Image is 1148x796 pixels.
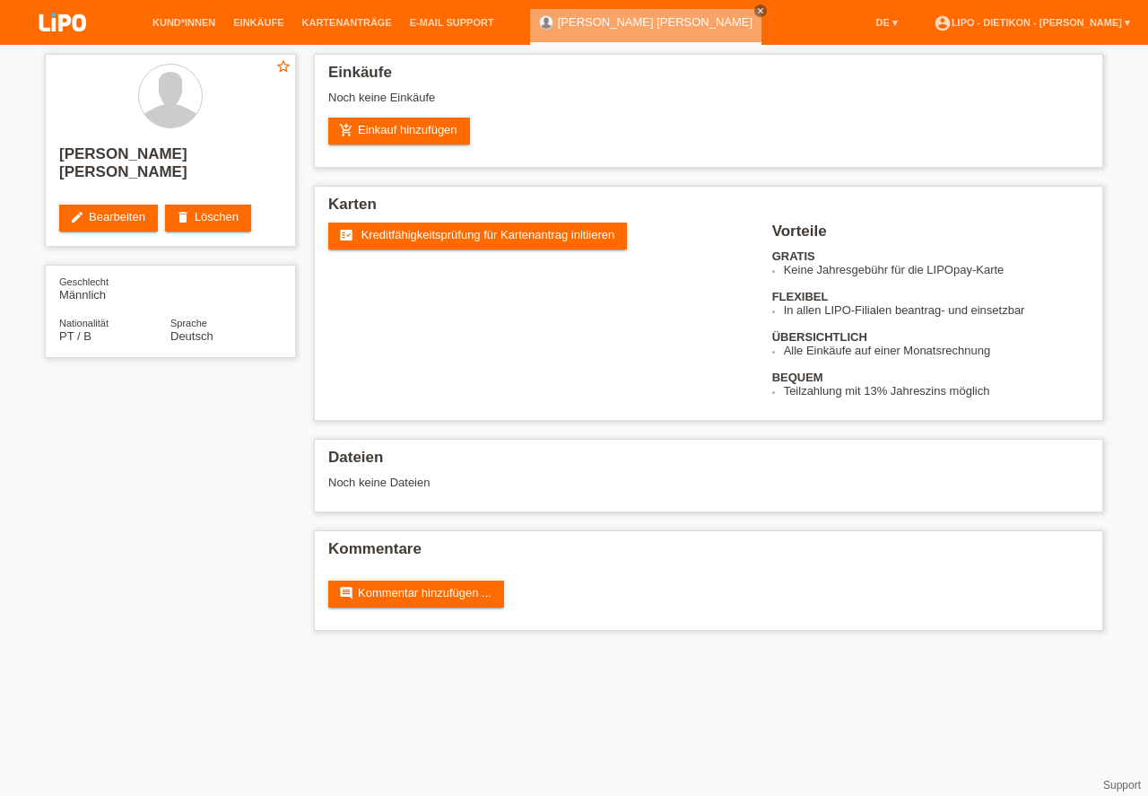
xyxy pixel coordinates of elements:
i: delete [176,210,190,224]
a: LIPO pay [18,37,108,50]
span: Kreditfähigkeitsprüfung für Kartenantrag initiieren [361,228,615,241]
div: Männlich [59,275,170,302]
a: Kartenanträge [293,17,401,28]
i: account_circle [934,14,952,32]
a: editBearbeiten [59,205,158,232]
h2: Vorteile [772,223,1089,249]
a: Kund*innen [143,17,224,28]
li: Alle Einkäufe auf einer Monatsrechnung [784,344,1089,357]
h2: [PERSON_NAME] [PERSON_NAME] [59,145,282,190]
i: add_shopping_cart [339,123,353,137]
a: fact_check Kreditfähigkeitsprüfung für Kartenantrag initiieren [328,223,627,249]
a: account_circleLIPO - Dietikon - [PERSON_NAME] ▾ [925,17,1139,28]
h2: Einkäufe [328,64,1089,91]
a: deleteLöschen [165,205,251,232]
b: GRATIS [772,249,815,263]
span: Deutsch [170,329,213,343]
a: [PERSON_NAME] [PERSON_NAME] [558,15,752,29]
span: Sprache [170,318,207,328]
b: FLEXIBEL [772,290,829,303]
span: Geschlecht [59,276,109,287]
div: Noch keine Einkäufe [328,91,1089,118]
h2: Dateien [328,449,1089,476]
span: Nationalität [59,318,109,328]
b: BEQUEM [772,371,823,384]
span: Portugal / B / 01.03.2018 [59,329,91,343]
h2: Kommentare [328,540,1089,567]
div: Noch keine Dateien [328,476,876,489]
a: Support [1103,779,1141,792]
a: Einkäufe [224,17,292,28]
li: Teilzahlung mit 13% Jahreszins möglich [784,384,1089,398]
a: DE ▾ [867,17,907,28]
a: add_shopping_cartEinkauf hinzufügen [328,118,470,144]
i: star_border [275,58,291,74]
li: In allen LIPO-Filialen beantrag- und einsetzbar [784,303,1089,317]
b: ÜBERSICHTLICH [772,330,867,344]
a: commentKommentar hinzufügen ... [328,581,504,608]
i: comment [339,586,353,600]
a: E-Mail Support [401,17,503,28]
a: close [754,4,767,17]
li: Keine Jahresgebühr für die LIPOpay-Karte [784,263,1089,276]
h2: Karten [328,196,1089,223]
a: star_border [275,58,291,77]
i: edit [70,210,84,224]
i: close [756,6,765,15]
i: fact_check [339,228,353,242]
